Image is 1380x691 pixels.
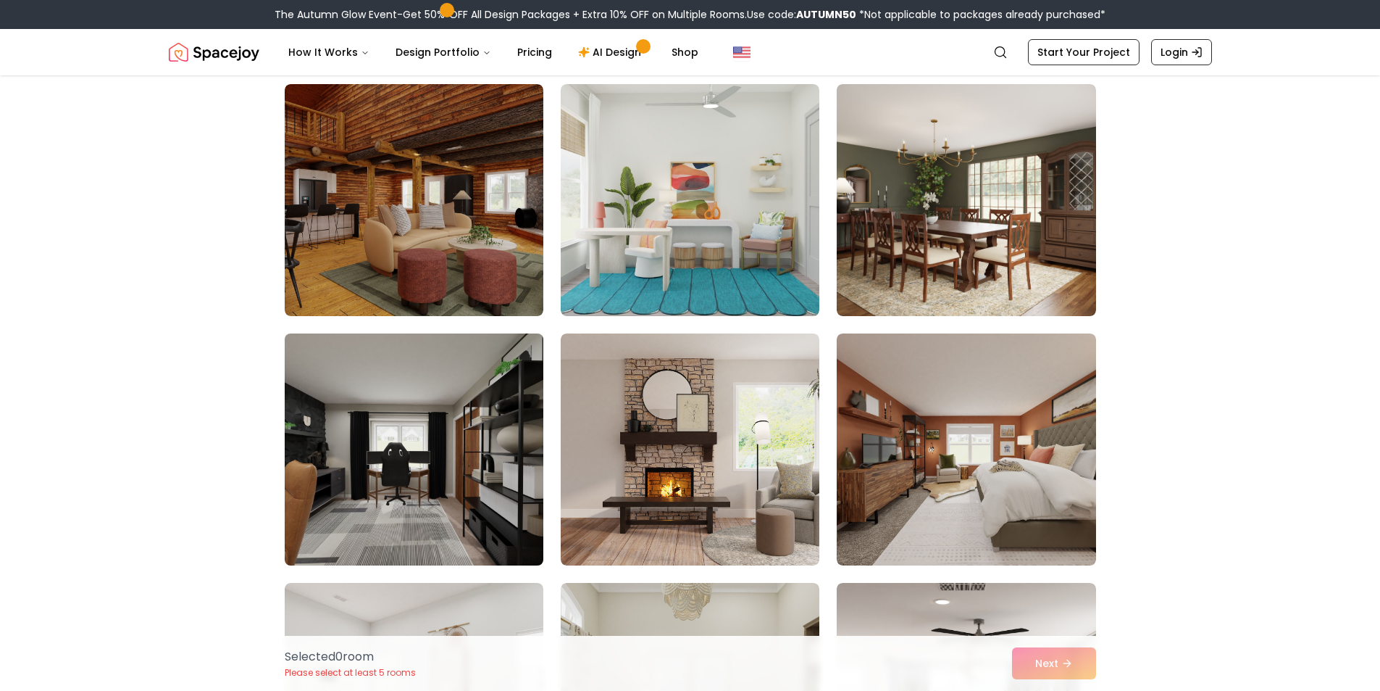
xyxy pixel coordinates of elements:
nav: Main [277,38,710,67]
img: Room room-4 [285,84,543,316]
img: Room room-7 [278,328,550,571]
button: How It Works [277,38,381,67]
button: Design Portfolio [384,38,503,67]
img: Room room-5 [561,84,819,316]
img: Room room-9 [837,334,1095,566]
p: Selected 0 room [285,648,416,666]
img: Room room-8 [561,334,819,566]
img: Spacejoy Logo [169,38,259,67]
nav: Global [169,29,1212,75]
a: Spacejoy [169,38,259,67]
span: *Not applicable to packages already purchased* [856,7,1105,22]
a: Start Your Project [1028,39,1139,65]
b: AUTUMN50 [796,7,856,22]
div: The Autumn Glow Event-Get 50% OFF All Design Packages + Extra 10% OFF on Multiple Rooms. [275,7,1105,22]
a: Shop [660,38,710,67]
img: Room room-6 [837,84,1095,316]
span: Use code: [747,7,856,22]
a: Pricing [506,38,564,67]
img: United States [733,44,750,61]
a: AI Design [566,38,657,67]
a: Login [1151,39,1212,65]
p: Please select at least 5 rooms [285,667,416,679]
